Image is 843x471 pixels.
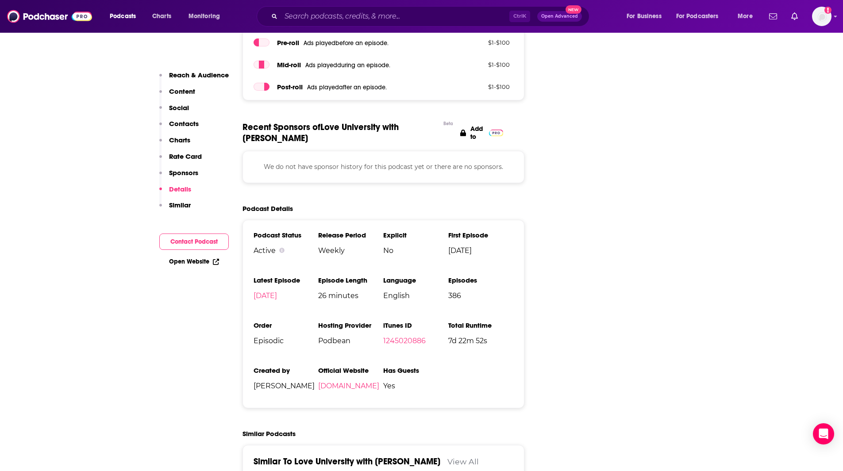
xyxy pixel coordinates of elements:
[383,382,448,390] span: Yes
[243,122,439,144] span: Recent Sponsors of Love University with [PERSON_NAME]
[159,119,199,136] button: Contacts
[254,321,319,329] h3: Order
[254,456,440,467] a: Similar To Love University with [PERSON_NAME]
[448,231,513,239] h3: First Episode
[169,258,219,265] a: Open Website
[460,122,503,144] a: Add to
[254,276,319,284] h3: Latest Episode
[169,201,191,209] p: Similar
[169,103,189,112] p: Social
[448,321,513,329] h3: Total Runtime
[182,9,231,23] button: open menu
[254,162,514,172] p: We do not have sponsor history for this podcast yet or there are no sponsors.
[537,11,582,22] button: Open AdvancedNew
[189,10,220,23] span: Monitoring
[383,291,448,300] span: English
[254,231,319,239] h3: Podcast Status
[448,291,513,300] span: 386
[254,337,319,345] span: Episodic
[152,10,171,23] span: Charts
[318,291,383,300] span: 26 minutes
[318,321,383,329] h3: Hosting Provider
[159,234,229,250] button: Contact Podcast
[738,10,753,23] span: More
[159,152,202,168] button: Rate Card
[277,83,303,91] span: Post -roll
[448,337,513,345] span: 7d 22m 52s
[318,246,383,255] span: Weekly
[541,14,578,19] span: Open Advanced
[254,382,319,390] span: [PERSON_NAME]
[254,291,277,300] a: [DATE]
[447,457,479,466] a: View All
[383,321,448,329] h3: iTunes ID
[824,7,831,14] svg: Add a profile image
[318,276,383,284] h3: Episode Length
[383,246,448,255] span: No
[169,119,199,128] p: Contacts
[812,7,831,26] span: Logged in as AtriaBooks
[566,5,581,14] span: New
[670,9,731,23] button: open menu
[7,8,92,25] img: Podchaser - Follow, Share and Rate Podcasts
[281,9,509,23] input: Search podcasts, credits, & more...
[676,10,719,23] span: For Podcasters
[509,11,530,22] span: Ctrl K
[265,6,598,27] div: Search podcasts, credits, & more...
[277,38,299,47] span: Pre -roll
[443,121,453,126] div: Beta
[731,9,764,23] button: open menu
[169,136,190,144] p: Charts
[307,84,387,91] span: Ads played after an episode .
[448,246,513,255] span: [DATE]
[318,382,379,390] a: [DOMAIN_NAME]
[318,231,383,239] h3: Release Period
[277,61,301,69] span: Mid -roll
[812,7,831,26] button: Show profile menu
[159,136,190,152] button: Charts
[452,39,510,46] p: $ 1 - $ 100
[159,71,229,87] button: Reach & Audience
[627,10,662,23] span: For Business
[318,337,383,345] span: Podbean
[305,61,390,69] span: Ads played during an episode .
[304,39,389,47] span: Ads played before an episode .
[110,10,136,23] span: Podcasts
[159,103,189,120] button: Social
[470,125,485,141] p: Add to
[318,366,383,375] h3: Official Website
[146,9,177,23] a: Charts
[766,9,781,24] a: Show notifications dropdown
[159,87,195,103] button: Content
[104,9,147,23] button: open menu
[243,429,296,438] h2: Similar Podcasts
[620,9,673,23] button: open menu
[383,337,426,345] a: 1245020886
[169,152,202,161] p: Rate Card
[169,71,229,79] p: Reach & Audience
[452,61,510,68] p: $ 1 - $ 100
[383,366,448,375] h3: Has Guests
[169,185,191,193] p: Details
[788,9,801,24] a: Show notifications dropdown
[169,87,195,96] p: Content
[448,276,513,284] h3: Episodes
[452,83,510,90] p: $ 1 - $ 100
[243,204,293,213] h2: Podcast Details
[812,7,831,26] img: User Profile
[254,366,319,375] h3: Created by
[383,231,448,239] h3: Explicit
[383,276,448,284] h3: Language
[813,423,834,444] div: Open Intercom Messenger
[169,168,198,177] p: Sponsors
[489,130,504,136] img: Pro Logo
[159,201,191,217] button: Similar
[159,168,198,185] button: Sponsors
[254,246,319,255] div: Active
[159,185,191,201] button: Details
